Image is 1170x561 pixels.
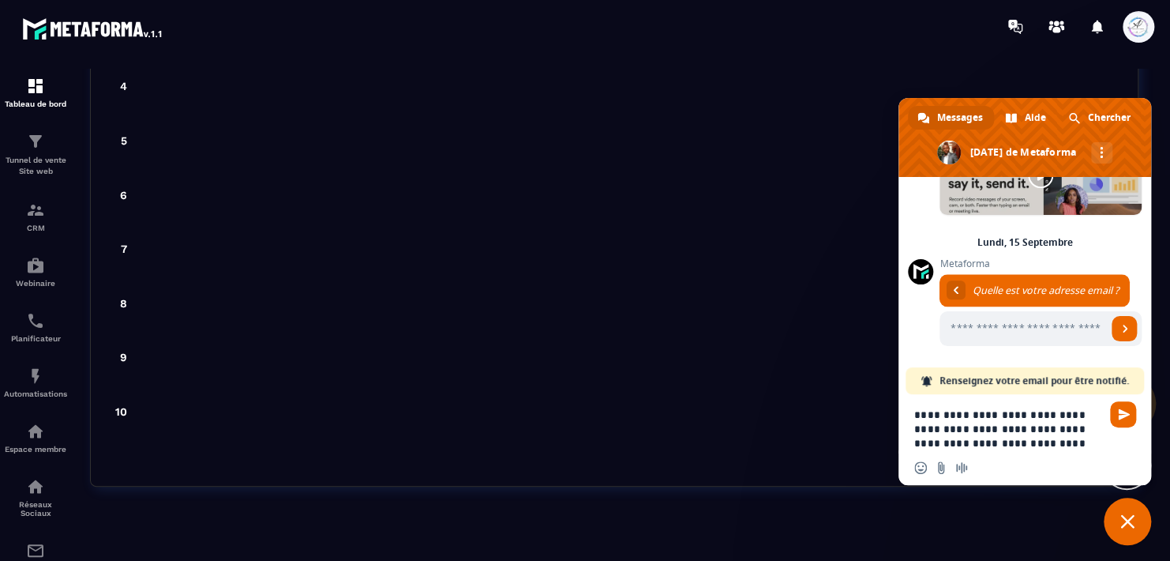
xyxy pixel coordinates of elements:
tspan: 7 [121,243,127,255]
a: automationsautomationsWebinaire [4,244,67,299]
span: Messages [937,106,983,130]
span: Aide [1025,106,1046,130]
div: Messages [908,106,994,130]
a: formationformationCRM [4,189,67,244]
img: email [26,541,45,560]
img: automations [26,367,45,386]
div: Autres canaux [1091,142,1112,164]
img: scheduler [26,311,45,330]
div: Fermer le chat [1104,498,1151,545]
span: Envoyer [1112,316,1137,341]
tspan: 9 [120,351,127,363]
p: Tableau de bord [4,100,67,108]
span: Quelle est votre adresse email ? [973,284,1119,297]
tspan: 6 [120,189,127,201]
div: Chercher [1059,106,1142,130]
input: Entrez votre adresse email... [939,311,1107,346]
tspan: 10 [115,405,127,418]
span: Envoyer un fichier [935,461,947,474]
p: Réseaux Sociaux [4,500,67,518]
span: Renseignez votre email pour être notifié. [939,367,1129,394]
img: automations [26,256,45,275]
a: schedulerschedulerPlanificateur [4,299,67,355]
a: formationformationTunnel de vente Site web [4,120,67,189]
p: Automatisations [4,390,67,398]
span: Message audio [955,461,968,474]
span: Metaforma [939,258,1142,269]
img: logo [22,14,164,43]
a: automationsautomationsAutomatisations [4,355,67,410]
span: Envoyer [1110,401,1136,427]
div: Retourner au message [947,280,966,299]
tspan: 8 [120,297,127,310]
p: Tunnel de vente Site web [4,155,67,177]
a: formationformationTableau de bord [4,65,67,120]
div: Aide [996,106,1057,130]
tspan: 4 [120,80,127,92]
tspan: 5 [121,134,127,147]
a: social-networksocial-networkRéseaux Sociaux [4,465,67,529]
img: formation [26,201,45,220]
span: Insérer un emoji [914,461,927,474]
img: formation [26,77,45,96]
a: automationsautomationsEspace membre [4,410,67,465]
p: Espace membre [4,445,67,454]
img: social-network [26,477,45,496]
span: Chercher [1088,106,1131,130]
p: Webinaire [4,279,67,288]
img: automations [26,422,45,441]
p: Planificateur [4,334,67,343]
textarea: Entrez votre message... [914,408,1101,450]
img: formation [26,132,45,151]
p: CRM [4,224,67,232]
div: Lundi, 15 Septembre [977,238,1073,247]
